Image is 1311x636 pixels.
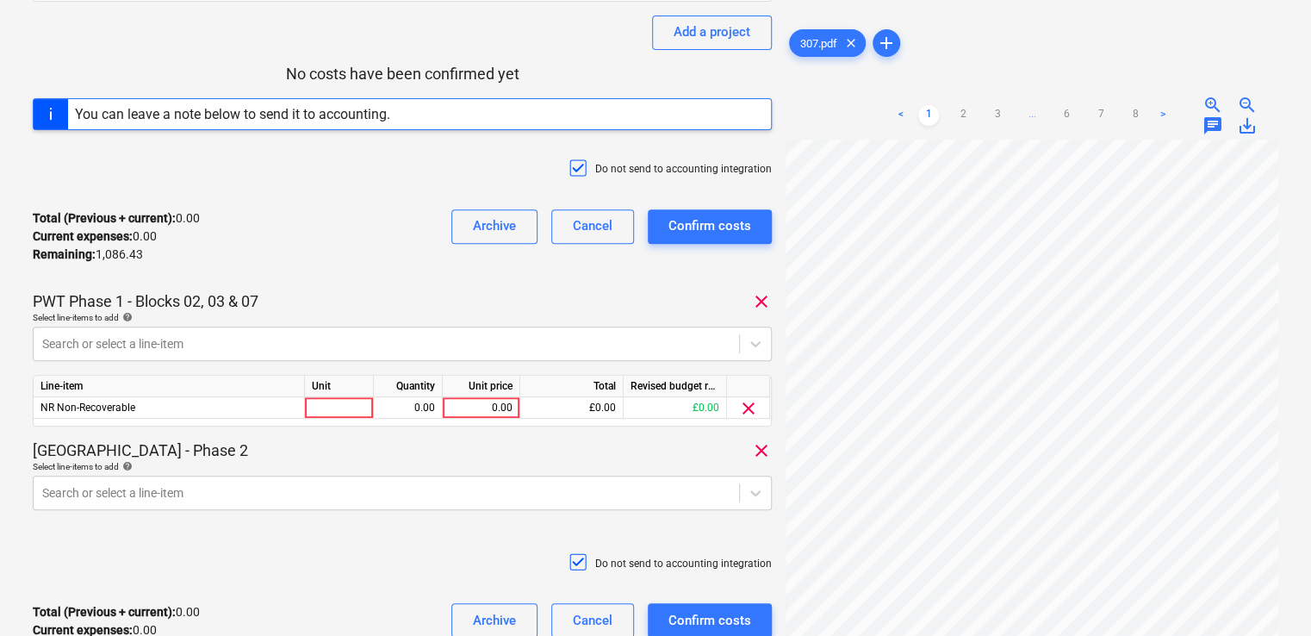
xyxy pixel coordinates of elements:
[1202,115,1223,136] span: chat
[1125,105,1146,126] a: Page 8
[674,21,750,43] div: Add a project
[841,33,861,53] span: clear
[473,609,516,632] div: Archive
[33,291,258,312] p: PWT Phase 1 - Blocks 02, 03 & 07
[451,209,537,244] button: Archive
[652,16,772,50] button: Add a project
[1022,105,1042,126] a: ...
[1202,95,1223,115] span: zoom_in
[33,461,772,472] div: Select line-items to add
[33,211,176,225] strong: Total (Previous + current) :
[33,312,772,323] div: Select line-items to add
[953,105,973,126] a: Page 2
[648,209,772,244] button: Confirm costs
[33,603,200,621] p: 0.00
[668,215,751,237] div: Confirm costs
[751,291,772,312] span: clear
[33,440,248,461] p: [GEOGRAPHIC_DATA] - Phase 2
[33,229,133,243] strong: Current expenses :
[33,209,200,228] p: 0.00
[1153,105,1173,126] a: Next page
[1225,553,1311,636] iframe: Chat Widget
[33,64,772,84] p: No costs have been confirmed yet
[668,609,751,632] div: Confirm costs
[987,105,1008,126] a: Page 3
[790,37,848,50] span: 307.pdf
[1056,105,1077,126] a: Page 6
[381,397,435,419] div: 0.00
[918,105,939,126] a: Page 1 is your current page
[1090,105,1111,126] a: Page 7
[33,247,96,261] strong: Remaining :
[450,397,513,419] div: 0.00
[33,246,143,264] p: 1,086.43
[551,209,634,244] button: Cancel
[305,376,374,397] div: Unit
[40,402,135,414] span: NR Non-Recoverable
[473,215,516,237] div: Archive
[891,105,911,126] a: Previous page
[573,215,612,237] div: Cancel
[573,609,612,632] div: Cancel
[624,376,727,397] div: Revised budget remaining
[34,376,305,397] div: Line-item
[33,228,157,246] p: 0.00
[1237,95,1258,115] span: zoom_out
[520,376,624,397] div: Total
[119,312,133,322] span: help
[443,376,520,397] div: Unit price
[751,440,772,461] span: clear
[119,461,133,471] span: help
[33,605,176,619] strong: Total (Previous + current) :
[520,397,624,419] div: £0.00
[595,162,772,177] p: Do not send to accounting integration
[1237,115,1258,136] span: save_alt
[374,376,443,397] div: Quantity
[624,397,727,419] div: £0.00
[595,557,772,571] p: Do not send to accounting integration
[75,106,390,122] div: You can leave a note below to send it to accounting.
[738,398,759,419] span: clear
[876,33,897,53] span: add
[789,29,866,57] div: 307.pdf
